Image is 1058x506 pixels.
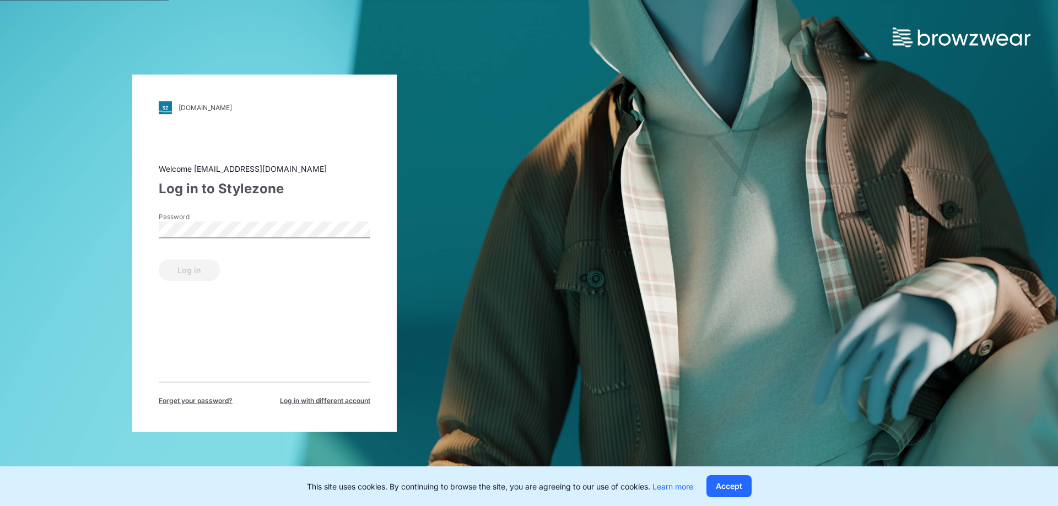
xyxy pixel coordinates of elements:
label: Password [159,211,236,221]
div: Log in to Stylezone [159,178,370,198]
div: Welcome [EMAIL_ADDRESS][DOMAIN_NAME] [159,162,370,174]
p: This site uses cookies. By continuing to browse the site, you are agreeing to our use of cookies. [307,481,693,492]
a: Learn more [652,482,693,491]
img: browzwear-logo.73288ffb.svg [893,28,1030,47]
img: svg+xml;base64,PHN2ZyB3aWR0aD0iMjgiIGhlaWdodD0iMjgiIHZpZXdCb3g9IjAgMCAyOCAyOCIgZmlsbD0ibm9uZSIgeG... [159,101,172,114]
a: [DOMAIN_NAME] [159,101,370,114]
div: [DOMAIN_NAME] [179,104,232,112]
button: Accept [706,475,752,497]
span: Log in with different account [280,395,370,405]
span: Forget your password? [159,395,233,405]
